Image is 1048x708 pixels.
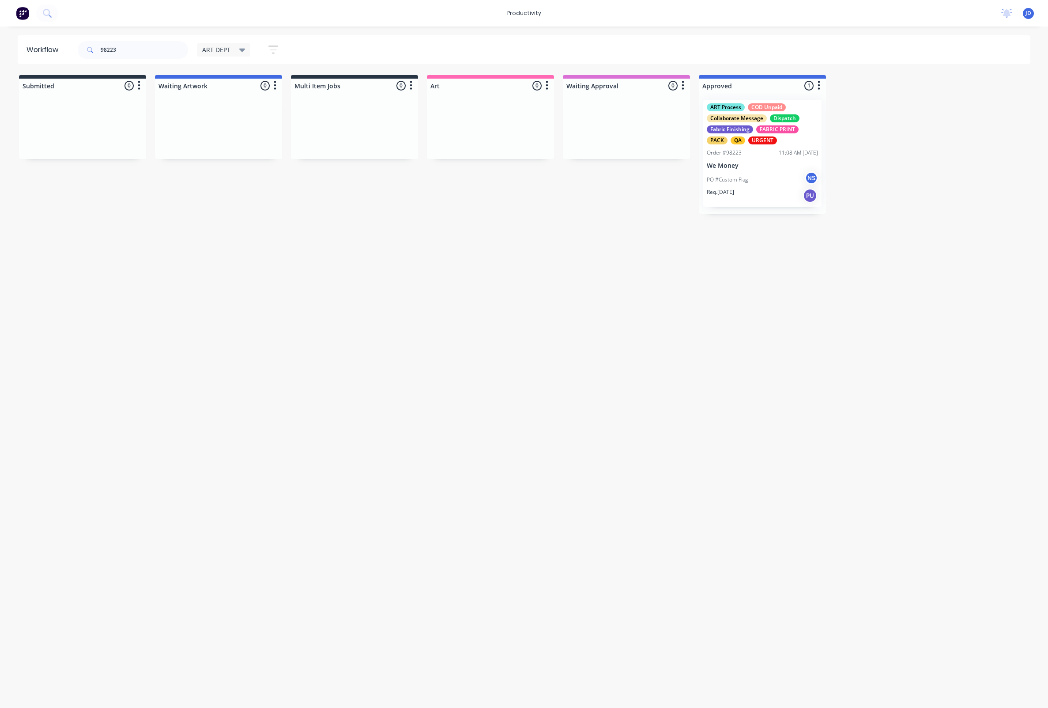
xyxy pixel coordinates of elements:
div: 11:08 AM [DATE] [779,149,818,157]
div: ART ProcessCOD UnpaidCollaborate MessageDispatchFabric FinishingFABRIC PRINTPACKQAURGENTOrder #98... [703,100,822,207]
div: productivity [503,7,546,20]
p: PO #Custom Flag [707,176,748,184]
div: Fabric Finishing [707,125,753,133]
span: JD [1025,9,1031,17]
div: Workflow [26,45,63,55]
div: Collaborate Message [707,114,767,122]
p: We Money [707,162,818,170]
input: Search for orders... [101,41,188,59]
div: COD Unpaid [748,103,786,111]
div: NS [805,171,818,185]
div: PU [803,189,817,203]
div: URGENT [748,136,777,144]
div: Order #98223 [707,149,742,157]
div: ART Process [707,103,745,111]
p: Req. [DATE] [707,188,734,196]
span: ART DEPT [202,45,230,54]
img: Factory [16,7,29,20]
div: Dispatch [770,114,799,122]
div: PACK [707,136,728,144]
div: QA [731,136,745,144]
div: FABRIC PRINT [756,125,799,133]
